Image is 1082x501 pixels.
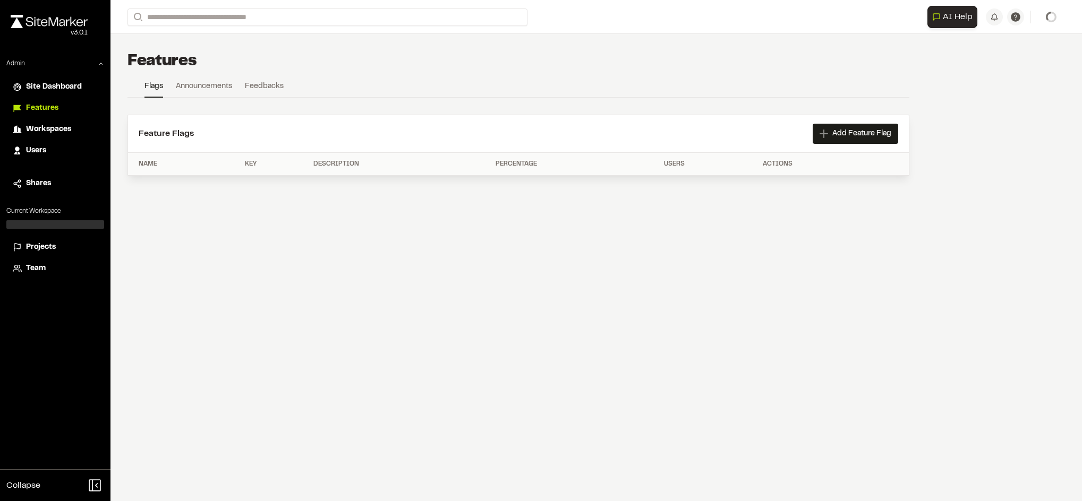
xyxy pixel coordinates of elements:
span: Add Feature Flag [832,128,891,139]
div: Key [245,159,304,169]
div: Name [139,159,236,169]
a: Flags [144,81,163,98]
a: Users [13,145,98,157]
a: Site Dashboard [13,81,98,93]
a: Announcements [176,81,232,97]
span: Users [26,145,46,157]
div: Open AI Assistant [927,6,982,28]
h2: Feature Flags [139,127,194,140]
h1: Features [127,51,197,72]
button: Search [127,8,147,26]
span: Projects [26,241,56,253]
span: Collapse [6,479,40,492]
a: Team [13,263,98,274]
a: Shares [13,178,98,189]
a: Projects [13,241,98,253]
span: Shares [26,178,51,189]
a: Feedbacks [245,81,284,97]
span: Features [26,102,58,114]
span: AI Help [943,11,973,23]
p: Current Workspace [6,206,104,216]
img: rebrand.png [11,15,88,28]
span: Site Dashboard [26,81,82,93]
button: Open AI Assistant [927,6,977,28]
a: Features [13,102,98,114]
div: Percentage [496,159,655,169]
div: Actions [763,159,898,169]
div: Oh geez...please don't... [11,28,88,38]
span: Workspaces [26,124,71,135]
p: Admin [6,59,25,68]
div: Users [664,159,754,169]
span: Team [26,263,46,274]
div: Description [313,159,488,169]
a: Workspaces [13,124,98,135]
